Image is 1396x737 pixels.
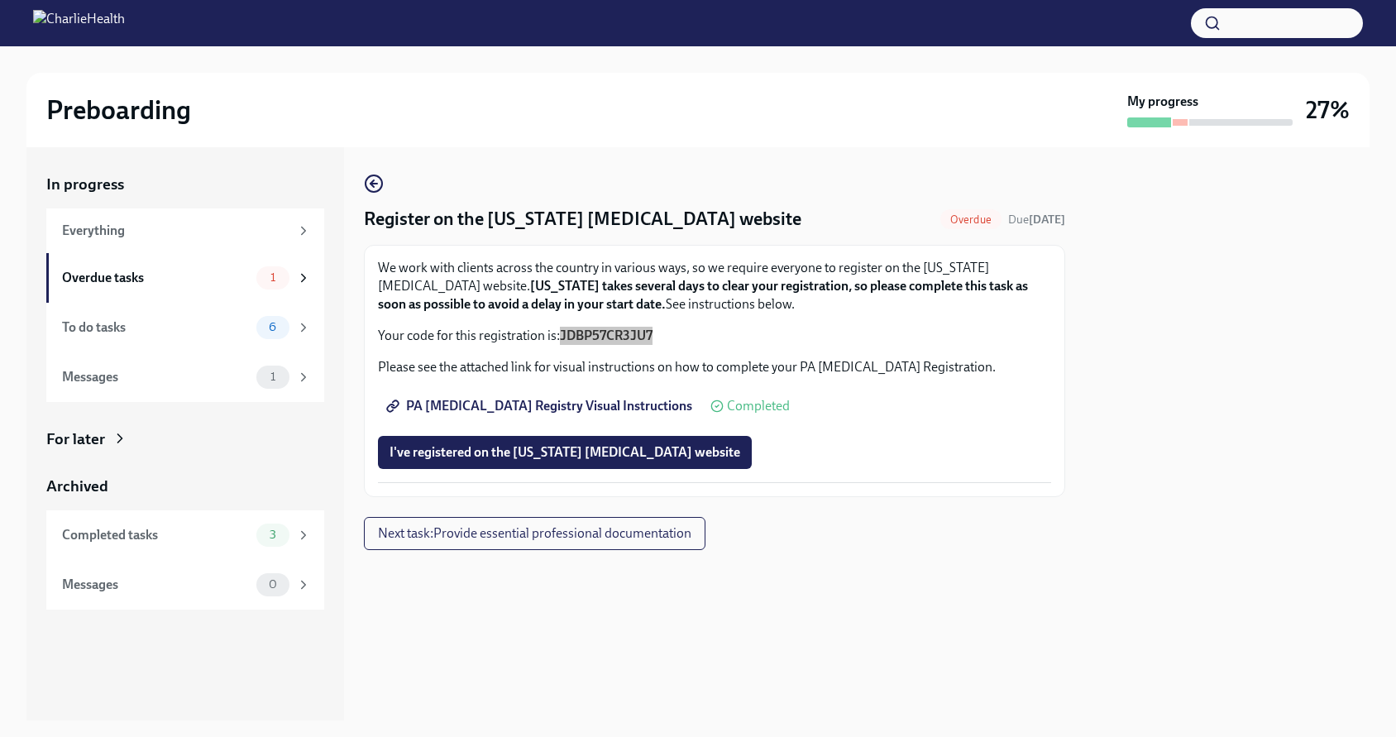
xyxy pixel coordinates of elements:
[62,269,250,287] div: Overdue tasks
[62,576,250,594] div: Messages
[1306,95,1350,125] h3: 27%
[259,578,287,591] span: 0
[261,271,285,284] span: 1
[390,398,692,414] span: PA [MEDICAL_DATA] Registry Visual Instructions
[378,278,1028,312] strong: [US_STATE] takes several days to clear your registration, so please complete this task as soon as...
[46,352,324,402] a: Messages1
[46,253,324,303] a: Overdue tasks1
[1127,93,1198,111] strong: My progress
[364,207,801,232] h4: Register on the [US_STATE] [MEDICAL_DATA] website
[46,174,324,195] a: In progress
[62,222,289,240] div: Everything
[46,93,191,127] h2: Preboarding
[940,213,1002,226] span: Overdue
[364,517,705,550] button: Next task:Provide essential professional documentation
[46,303,324,352] a: To do tasks6
[378,436,752,469] button: I've registered on the [US_STATE] [MEDICAL_DATA] website
[259,321,286,333] span: 6
[1008,212,1065,227] span: August 28th, 2025 09:00
[46,476,324,497] a: Archived
[62,318,250,337] div: To do tasks
[62,368,250,386] div: Messages
[260,529,286,541] span: 3
[33,10,125,36] img: CharlieHealth
[261,371,285,383] span: 1
[560,328,653,343] strong: JDBP57CR3JU7
[378,259,1051,313] p: We work with clients across the country in various ways, so we require everyone to register on th...
[378,525,691,542] span: Next task : Provide essential professional documentation
[378,390,704,423] a: PA [MEDICAL_DATA] Registry Visual Instructions
[727,400,790,413] span: Completed
[62,526,250,544] div: Completed tasks
[46,428,324,450] a: For later
[378,327,1051,345] p: Your code for this registration is:
[46,428,105,450] div: For later
[1029,213,1065,227] strong: [DATE]
[390,444,740,461] span: I've registered on the [US_STATE] [MEDICAL_DATA] website
[46,208,324,253] a: Everything
[1008,213,1065,227] span: Due
[46,560,324,610] a: Messages0
[46,510,324,560] a: Completed tasks3
[378,358,1051,376] p: Please see the attached link for visual instructions on how to complete your PA [MEDICAL_DATA] Re...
